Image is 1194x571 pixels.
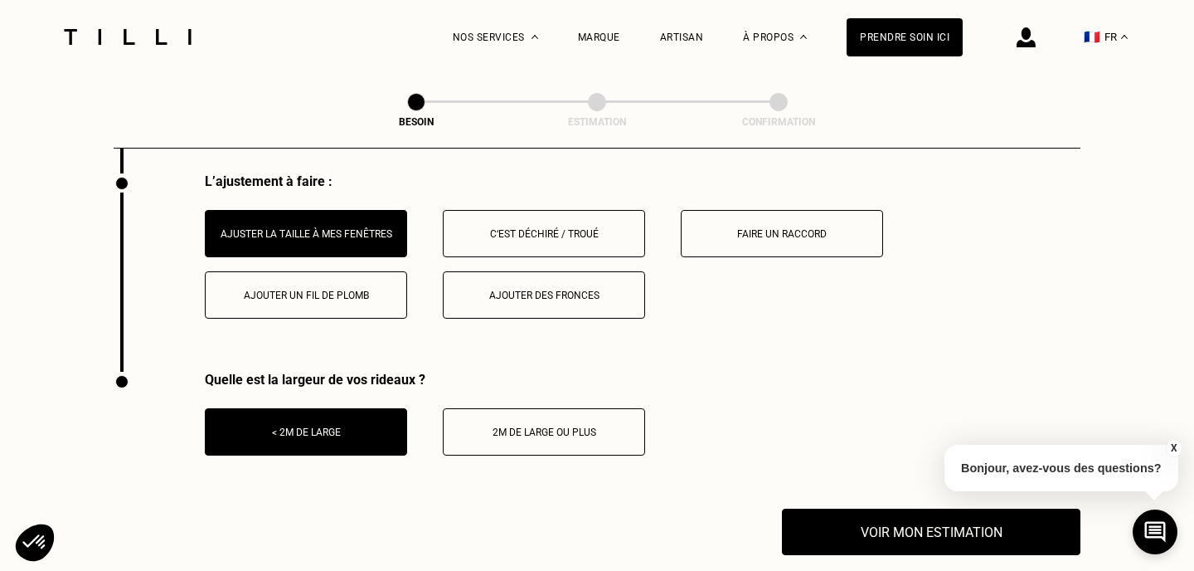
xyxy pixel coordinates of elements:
p: Bonjour, avez-vous des questions? [944,445,1178,491]
button: Ajouter des fronces [443,271,645,319]
img: Menu déroulant [531,35,538,39]
div: C‘est déchiré / troué [452,228,636,240]
div: Ajouter un fil de plomb [214,290,398,301]
img: menu déroulant [1121,35,1128,39]
button: 2m de large ou plus [443,408,645,456]
div: Quelle est la largeur de vos rideaux ? [205,372,645,388]
div: < 2m de large [214,427,398,438]
div: Confirmation [696,116,862,128]
div: Estimation [514,116,680,128]
div: Besoin [333,116,499,128]
button: C‘est déchiré / troué [443,210,645,257]
button: X [1165,439,1182,457]
a: Prendre soin ici [847,18,963,56]
button: Faire un raccord [681,210,883,257]
img: Logo du service de couturière Tilli [58,29,197,45]
div: L’ajustement à faire : [205,173,1080,189]
div: Faire un raccord [690,228,874,240]
img: icône connexion [1017,27,1036,47]
span: 🇫🇷 [1084,29,1100,45]
a: Marque [578,32,620,43]
div: Ajuster la taille à mes fenêtres [214,228,398,240]
a: Artisan [660,32,704,43]
button: Ajuster la taille à mes fenêtres [205,210,407,257]
img: Menu déroulant à propos [800,35,807,39]
div: Ajouter des fronces [452,290,636,301]
button: < 2m de large [205,408,407,456]
button: Ajouter un fil de plomb [205,271,407,319]
button: Voir mon estimation [782,509,1080,555]
div: 2m de large ou plus [452,427,636,438]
